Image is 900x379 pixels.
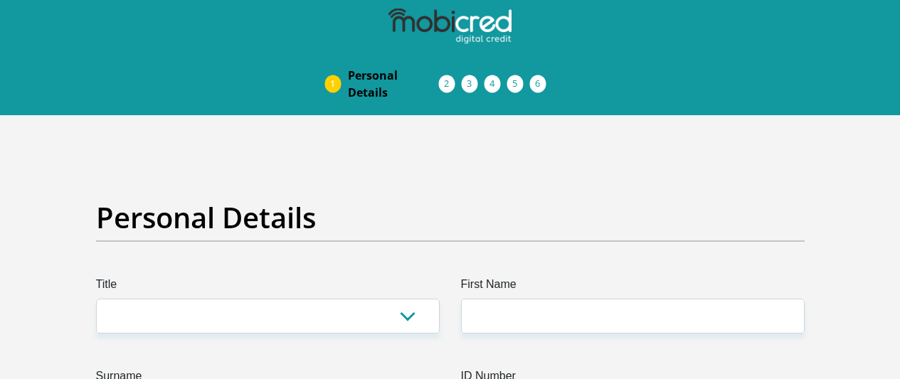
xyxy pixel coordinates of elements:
[461,299,805,333] input: First Name
[96,276,440,299] label: Title
[388,9,511,44] img: mobicred logo
[348,67,439,101] span: Personal Details
[337,61,450,107] a: PersonalDetails
[96,201,805,235] h2: Personal Details
[461,276,805,299] label: First Name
